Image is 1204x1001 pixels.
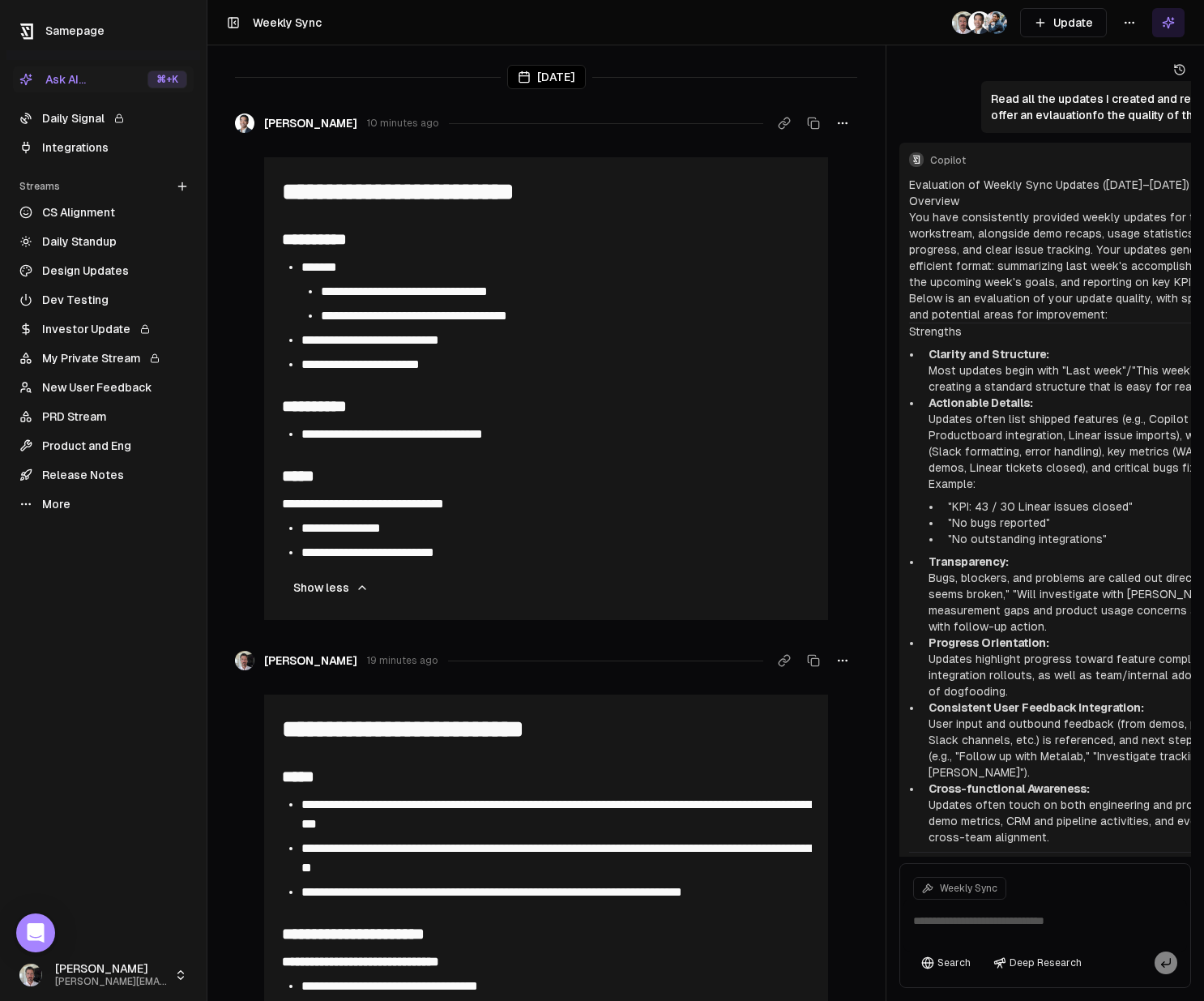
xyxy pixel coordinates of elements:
div: [DATE] [507,65,586,89]
strong: Cross-functional Awareness: [929,782,1090,795]
a: Dev Testing [13,287,194,313]
strong: Consistent User Feedback Integration: [929,701,1144,714]
span: Weekly Sync [940,882,997,895]
button: Search [913,952,979,974]
a: My Private Stream [13,345,194,371]
strong: Progress Orientation: [929,636,1049,649]
img: _image [235,651,254,670]
strong: Clarity and Structure: [929,348,1049,361]
a: PRD Stream [13,404,194,430]
span: Samepage [45,24,105,37]
a: Design Updates [13,258,194,284]
a: Investor Update [13,316,194,342]
div: ⌘ +K [147,71,187,88]
button: Show less [280,571,382,604]
button: Update [1020,8,1107,37]
span: 19 minutes ago [367,654,438,667]
a: Release Notes [13,462,194,488]
div: Open Intercom Messenger [16,913,55,952]
button: Ask AI...⌘+K [13,66,194,92]
div: Ask AI... [19,71,86,88]
img: _image [968,11,991,34]
img: _image [19,964,42,986]
span: [PERSON_NAME] [55,962,168,977]
strong: Actionable Details: [929,396,1033,409]
span: [PERSON_NAME][EMAIL_ADDRESS] [55,976,168,988]
div: Streams [13,173,194,199]
a: CS Alignment [13,199,194,225]
a: Product and Eng [13,433,194,459]
span: 10 minutes ago [367,117,439,130]
button: Deep Research [985,952,1090,974]
button: [PERSON_NAME][PERSON_NAME][EMAIL_ADDRESS] [13,956,194,995]
strong: Transparency: [929,555,1009,568]
img: 1695405595226.jpeg [984,11,1007,34]
span: Weekly Sync [253,16,322,29]
a: Daily Standup [13,229,194,255]
span: [PERSON_NAME] [264,115,357,131]
a: Daily Signal [13,105,194,131]
a: New User Feedback [13,374,194,400]
img: _image [235,113,254,133]
span: [PERSON_NAME] [264,652,357,669]
a: Integrations [13,135,194,160]
img: _image [952,11,975,34]
a: More [13,491,194,517]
